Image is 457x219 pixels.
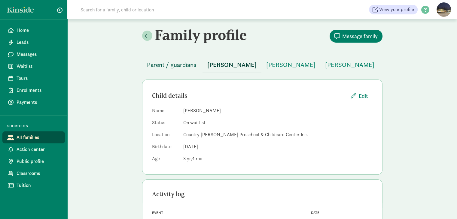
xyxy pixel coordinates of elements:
[17,170,60,177] span: Classrooms
[152,131,178,141] dt: Location
[2,24,65,36] a: Home
[261,58,320,72] button: [PERSON_NAME]
[77,4,245,16] input: Search for a family, child or location
[2,84,65,96] a: Enrollments
[147,60,197,70] span: Parent / guardians
[207,60,257,70] span: [PERSON_NAME]
[2,143,65,155] a: Action center
[17,99,60,106] span: Payments
[2,179,65,191] a: Tuition
[369,5,418,14] a: View your profile
[17,134,60,141] span: All families
[152,211,163,215] span: Event
[152,143,178,153] dt: Birthdate
[342,32,378,40] span: Message family
[427,190,457,219] iframe: Chat Widget
[152,91,346,100] div: Child details
[17,51,60,58] span: Messages
[266,60,315,70] span: [PERSON_NAME]
[183,131,373,138] dd: Country [PERSON_NAME] Preschool & Childcare Center Inc.
[379,6,414,13] span: View your profile
[183,119,373,126] dd: On waitlist
[152,155,178,165] dt: Age
[261,61,320,68] a: [PERSON_NAME]
[17,182,60,189] span: Tuition
[192,155,202,162] span: 4
[311,211,319,215] span: Date
[320,58,379,72] button: [PERSON_NAME]
[17,39,60,46] span: Leads
[183,143,198,150] span: [DATE]
[2,167,65,179] a: Classrooms
[142,61,201,68] a: Parent / guardians
[320,61,379,68] a: [PERSON_NAME]
[2,60,65,72] a: Waitlist
[183,155,192,162] span: 3
[359,92,368,100] span: Edit
[142,58,201,72] button: Parent / guardians
[346,89,373,102] button: Edit
[2,131,65,143] a: All families
[152,189,373,199] div: Activity log
[152,107,178,117] dt: Name
[17,158,60,165] span: Public profile
[2,36,65,48] a: Leads
[330,30,382,43] button: Message family
[2,48,65,60] a: Messages
[203,58,261,72] button: [PERSON_NAME]
[17,75,60,82] span: Tours
[2,96,65,108] a: Payments
[2,72,65,84] a: Tours
[152,119,178,129] dt: Status
[17,27,60,34] span: Home
[17,87,60,94] span: Enrollments
[203,61,261,68] a: [PERSON_NAME]
[2,155,65,167] a: Public profile
[183,107,373,114] dd: [PERSON_NAME]
[17,63,60,70] span: Waitlist
[17,146,60,153] span: Action center
[325,60,374,70] span: [PERSON_NAME]
[142,26,261,43] h2: Family profile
